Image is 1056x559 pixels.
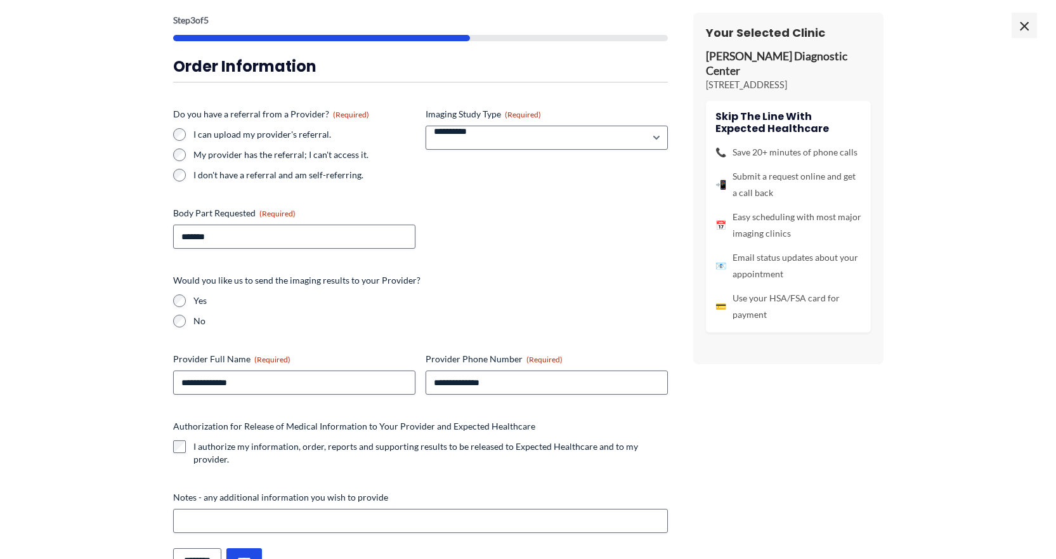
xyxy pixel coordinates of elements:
[505,110,541,119] span: (Required)
[333,110,369,119] span: (Required)
[715,258,726,274] span: 📧
[715,176,726,193] span: 📲
[173,353,415,365] label: Provider Full Name
[193,440,668,466] label: I authorize my information, order, reports and supporting results to be released to Expected Heal...
[715,217,726,233] span: 📅
[173,274,420,287] legend: Would you like us to send the imaging results to your Provider?
[193,169,415,181] label: I don't have a referral and am self-referring.
[259,209,296,218] span: (Required)
[173,16,668,25] p: Step of
[190,15,195,25] span: 3
[715,249,861,282] li: Email status updates about your appointment
[193,148,415,161] label: My provider has the referral; I can't access it.
[706,79,871,91] p: [STREET_ADDRESS]
[715,168,861,201] li: Submit a request online and get a call back
[715,144,861,161] li: Save 20+ minutes of phone calls
[715,298,726,315] span: 💳
[426,353,668,365] label: Provider Phone Number
[173,108,369,121] legend: Do you have a referral from a Provider?
[715,209,861,242] li: Easy scheduling with most major imaging clinics
[706,49,871,79] p: [PERSON_NAME] Diagnostic Center
[193,294,668,307] label: Yes
[254,355,290,364] span: (Required)
[173,420,535,433] legend: Authorization for Release of Medical Information to Your Provider and Expected Healthcare
[526,355,563,364] span: (Required)
[173,207,415,220] label: Body Part Requested
[715,144,726,161] span: 📞
[426,108,668,121] label: Imaging Study Type
[715,290,861,323] li: Use your HSA/FSA card for payment
[193,128,415,141] label: I can upload my provider's referral.
[173,491,668,504] label: Notes - any additional information you wish to provide
[1012,13,1037,38] span: ×
[204,15,209,25] span: 5
[193,315,668,327] label: No
[173,56,668,76] h3: Order Information
[715,110,861,135] h4: Skip the line with Expected Healthcare
[706,25,871,40] h3: Your Selected Clinic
